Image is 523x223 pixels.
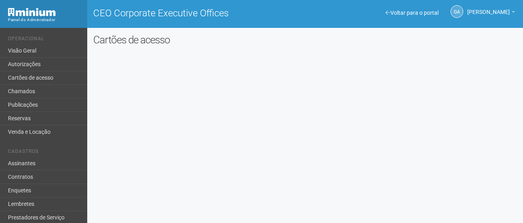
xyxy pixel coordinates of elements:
[467,10,515,16] a: [PERSON_NAME]
[8,8,56,16] img: Minium
[386,10,439,16] a: Voltar para o portal
[8,16,81,23] div: Painel do Administrador
[8,149,81,157] li: Cadastros
[93,8,299,18] h1: CEO Corporate Executive Offices
[467,1,510,15] span: Gisele Alevato
[8,36,81,44] li: Operacional
[93,34,517,46] h2: Cartões de acesso
[451,5,463,18] a: GA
